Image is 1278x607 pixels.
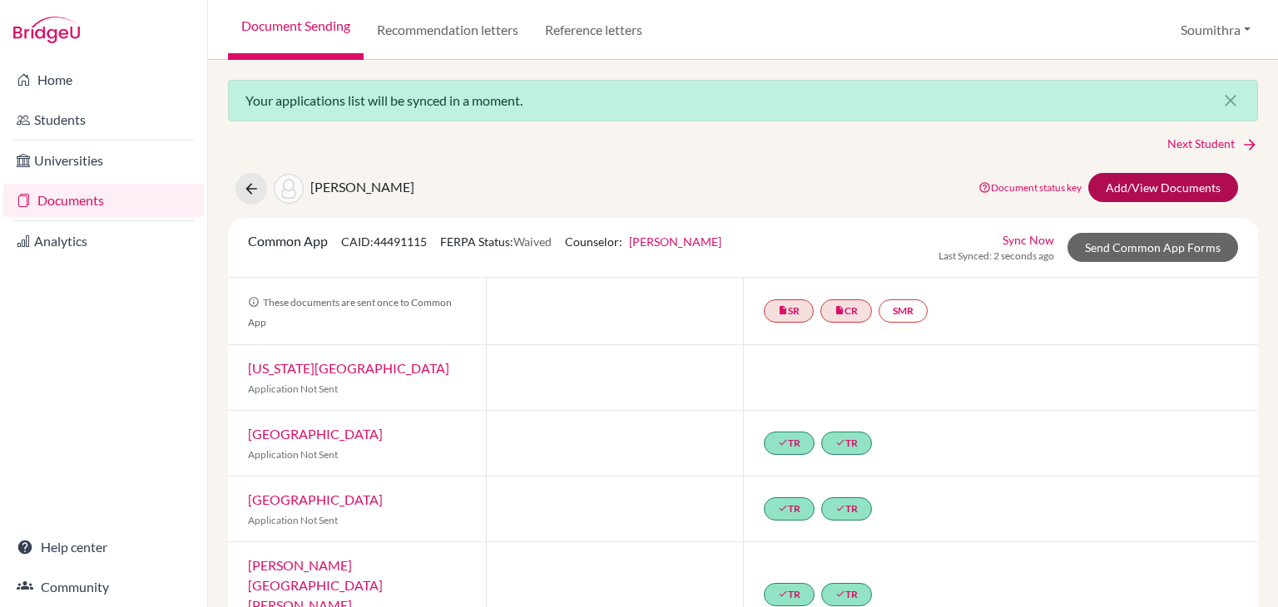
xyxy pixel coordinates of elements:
span: Waived [513,234,552,249]
a: SMR [879,299,928,323]
i: done [778,437,788,447]
a: Send Common App Forms [1067,233,1238,262]
span: Last Synced: 2 seconds ago [939,249,1054,264]
a: Next Student [1167,135,1258,153]
span: Common App [248,233,328,249]
a: Document status key [978,181,1082,194]
span: FERPA Status: [440,234,552,249]
span: Application Not Sent [248,448,338,461]
a: [US_STATE][GEOGRAPHIC_DATA] [248,360,449,376]
a: Analytics [3,225,204,258]
a: Sync Now [1003,231,1054,249]
i: done [835,589,845,599]
span: [PERSON_NAME] [310,179,414,195]
a: doneTR [821,583,872,606]
a: [GEOGRAPHIC_DATA] [248,491,383,507]
a: doneTR [764,497,815,521]
span: These documents are sent once to Common App [248,296,452,328]
button: Soumithra [1173,14,1258,46]
a: insert_drive_fileSR [764,299,814,323]
img: Bridge-U [13,17,80,43]
a: Universities [3,144,204,177]
i: done [835,437,845,447]
a: doneTR [764,432,815,455]
a: insert_drive_fileCR [820,299,872,323]
a: Add/View Documents [1088,173,1238,202]
span: CAID: 44491115 [341,234,427,249]
span: Application Not Sent [248,382,338,395]
span: Application Not Sent [248,514,338,526]
a: Help center [3,531,204,564]
i: done [835,503,845,513]
div: Your applications list will be synced in a moment. [228,80,1258,121]
a: [GEOGRAPHIC_DATA] [248,426,383,442]
a: Documents [3,184,204,217]
a: Community [3,570,204,604]
i: done [778,589,788,599]
i: close [1221,91,1241,111]
button: Close [1204,81,1257,121]
a: doneTR [821,497,872,521]
a: Home [3,63,204,96]
i: insert_drive_file [778,305,788,315]
a: doneTR [764,583,815,606]
a: Students [3,103,204,136]
i: done [778,503,788,513]
i: insert_drive_file [835,305,845,315]
a: [PERSON_NAME] [629,234,721,249]
span: Counselor: [565,234,721,249]
a: doneTR [821,432,872,455]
